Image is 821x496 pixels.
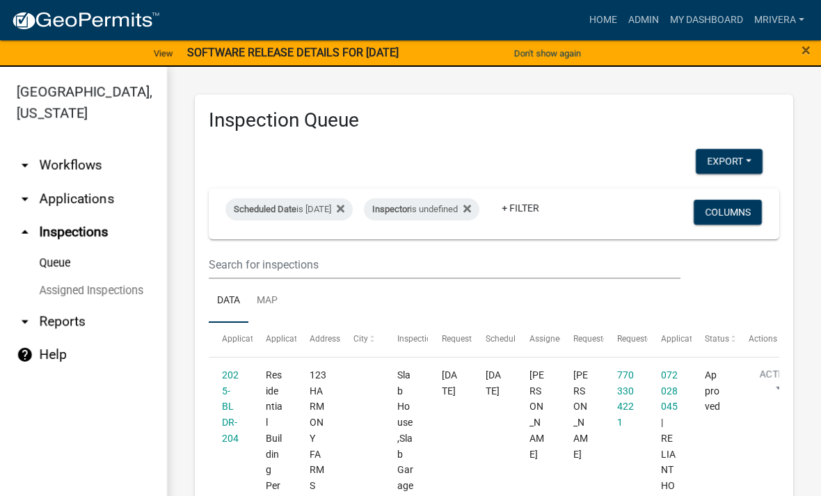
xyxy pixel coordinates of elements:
span: Requestor Name [573,334,636,344]
span: Scheduled Date [234,204,296,214]
a: Home [584,7,623,33]
span: Actions [749,334,777,344]
span: Jackson ford [573,369,588,460]
span: Status [705,334,729,344]
datatable-header-cell: Requestor Phone [604,323,648,356]
span: Inspector [372,204,410,214]
input: Search for inspections [209,250,680,279]
span: Application Type [266,334,329,344]
span: Application Description [661,334,749,344]
span: 09/08/2025 [442,369,457,397]
i: help [17,346,33,363]
div: [DATE] [486,367,503,399]
strong: SOFTWARE RELEASE DETAILS FOR [DATE] [187,46,399,59]
datatable-header-cell: Actions [735,323,779,356]
div: is undefined [364,198,479,221]
a: + Filter [491,195,550,221]
span: Scheduled Time [486,334,545,344]
span: Assigned Inspector [529,334,601,344]
datatable-header-cell: Requestor Name [560,323,604,356]
a: Admin [623,7,664,33]
a: 2025-BLDR-204 [222,369,239,444]
span: Michele Rivera [529,369,544,460]
span: Requested Date [442,334,500,344]
datatable-header-cell: Address [296,323,340,356]
span: Inspection Type [397,334,456,344]
button: Action [749,367,806,402]
datatable-header-cell: Inspection Type [384,323,428,356]
i: arrow_drop_down [17,157,33,174]
datatable-header-cell: Assigned Inspector [516,323,559,356]
datatable-header-cell: City [340,323,384,356]
button: Close [802,42,811,58]
datatable-header-cell: Application [209,323,253,356]
span: × [802,40,811,60]
button: Don't show again [509,42,587,65]
button: Columns [694,200,762,225]
button: Export [696,149,763,174]
datatable-header-cell: Application Description [648,323,692,356]
div: is [DATE] [225,198,353,221]
datatable-header-cell: Status [692,323,735,356]
span: Requestor Phone [617,334,681,344]
h3: Inspection Queue [209,109,779,132]
a: View [148,42,179,65]
span: Slab House,Slab Garage [397,369,413,491]
i: arrow_drop_down [17,313,33,330]
datatable-header-cell: Scheduled Time [472,323,516,356]
span: Address [310,334,340,344]
a: 072 028045 [661,369,678,413]
a: 7703304221 [617,369,634,428]
span: City [353,334,368,344]
a: My Dashboard [664,7,749,33]
span: Approved [705,369,720,413]
a: Data [209,279,248,323]
span: Application [222,334,265,344]
i: arrow_drop_up [17,224,33,241]
datatable-header-cell: Application Type [253,323,296,356]
a: Map [248,279,286,323]
datatable-header-cell: Requested Date [428,323,472,356]
i: arrow_drop_down [17,191,33,207]
a: mrivera [749,7,810,33]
